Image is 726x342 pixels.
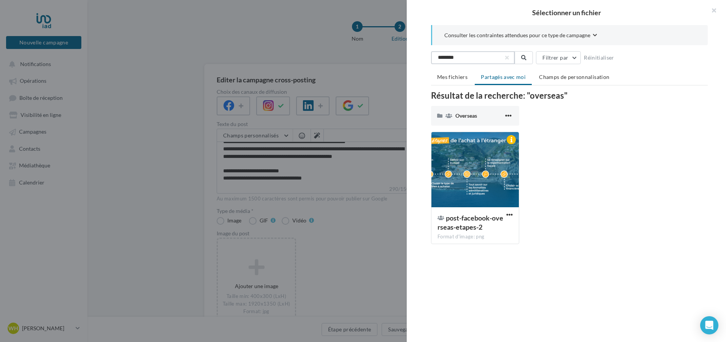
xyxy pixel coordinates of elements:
[536,51,581,64] button: Filtrer par
[444,31,597,41] button: Consulter les contraintes attendues pour ce type de campagne
[431,91,708,100] div: Résultat de la recherche: "overseas"
[481,74,526,80] span: Partagés avec moi
[444,32,590,39] span: Consulter les contraintes attendues pour ce type de campagne
[419,9,714,16] h2: Sélectionner un fichier
[438,233,513,240] div: Format d'image: png
[437,74,468,80] span: Mes fichiers
[455,112,477,119] span: Overseas
[438,214,503,231] span: post-facebook-overseas-etapes-2
[700,316,718,334] div: Open Intercom Messenger
[539,74,609,80] span: Champs de personnalisation
[581,53,617,62] button: Réinitialiser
